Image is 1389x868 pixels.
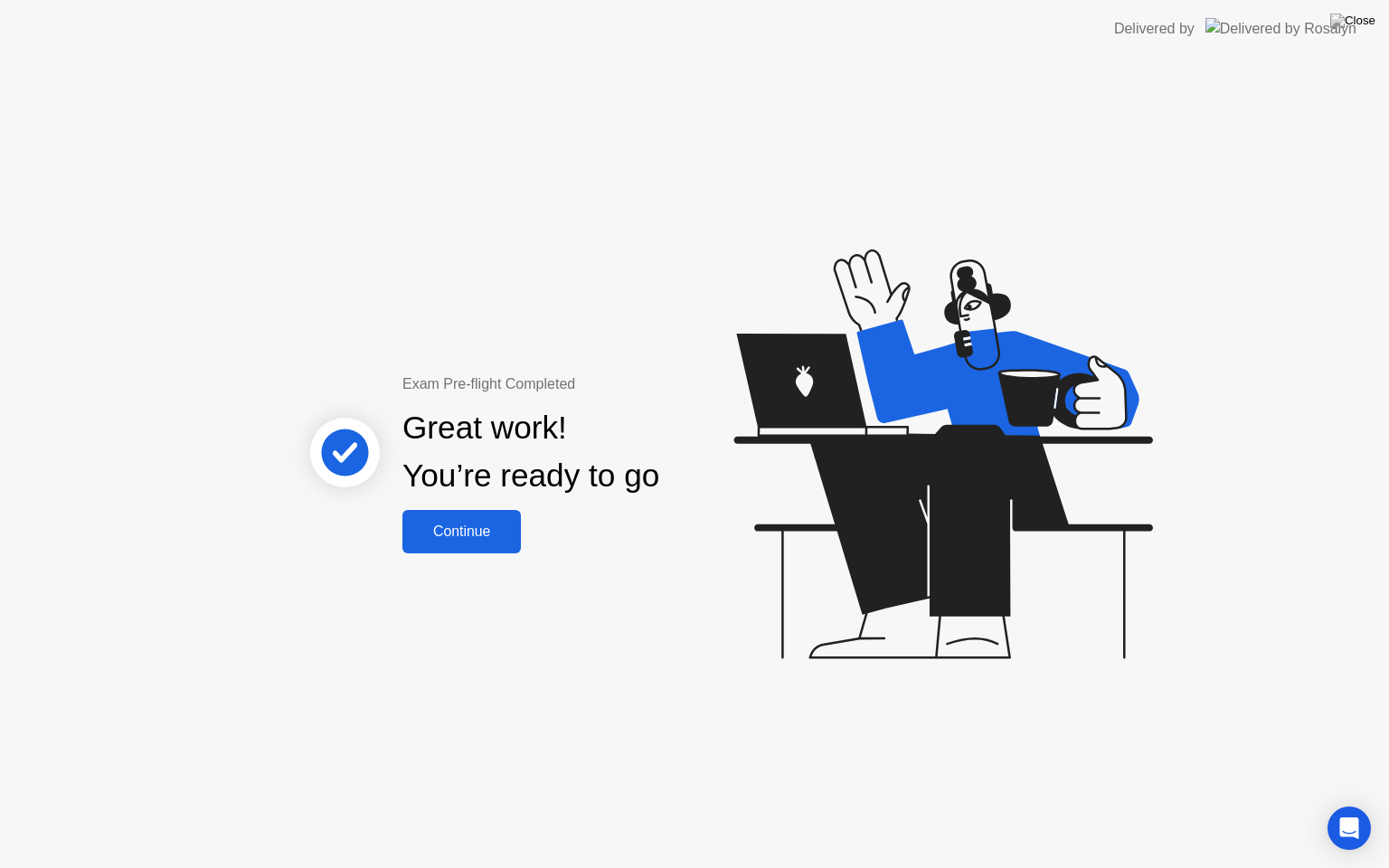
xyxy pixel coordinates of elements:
[402,404,659,500] div: Great work! You’re ready to go
[402,373,776,395] div: Exam Pre-flight Completed
[402,510,521,553] button: Continue
[1328,807,1371,850] div: Open Intercom Messenger
[1205,18,1356,39] img: Delivered by Rosalyn
[1114,18,1195,40] div: Delivered by
[408,524,515,540] div: Continue
[1330,14,1375,28] img: Close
